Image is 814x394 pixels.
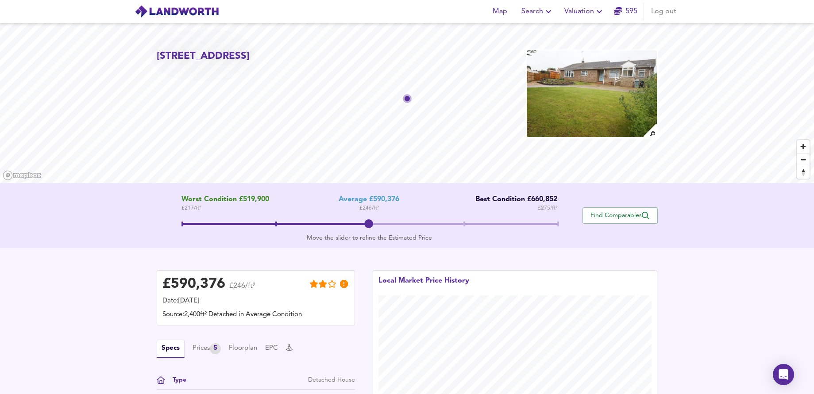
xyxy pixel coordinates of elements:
span: £ 275 / ft² [538,204,557,213]
button: EPC [265,344,278,353]
a: 595 [614,5,637,18]
h2: [STREET_ADDRESS] [157,50,250,63]
button: Log out [648,3,680,20]
button: Zoom out [797,153,810,166]
span: £ 217 / ft² [181,204,269,213]
div: Open Intercom Messenger [773,364,794,385]
div: Prices [193,343,221,354]
img: logo [135,5,219,18]
div: Move the slider to refine the Estimated Price [181,233,557,242]
span: Zoom out [797,153,810,166]
div: 5 [210,343,221,354]
span: £ 246 / ft² [359,204,379,213]
span: £246/ft² [229,283,255,295]
div: Local Market Price History [378,276,469,295]
button: Floorplan [229,344,257,353]
button: Prices5 [193,343,221,354]
button: Valuation [561,3,608,20]
button: Find Comparables [583,207,658,224]
span: Worst Condition £519,900 [181,195,269,204]
span: Search [521,5,554,18]
button: Specs [157,340,185,358]
div: Average £590,376 [339,195,399,204]
div: Best Condition £660,852 [469,195,557,204]
span: Log out [651,5,676,18]
span: Find Comparables [587,211,653,220]
div: Date: [DATE] [162,296,349,306]
button: Zoom in [797,140,810,153]
a: Mapbox homepage [3,170,42,180]
div: Source: 2,400ft² Detached in Average Condition [162,310,349,320]
img: search [642,123,658,138]
span: Valuation [564,5,605,18]
span: Map [490,5,511,18]
div: £ 590,376 [162,278,225,291]
button: Map [486,3,514,20]
button: 595 [612,3,640,20]
div: Type [166,375,186,385]
div: Detached House [308,375,355,385]
button: Search [518,3,557,20]
img: property [526,50,658,138]
button: Reset bearing to north [797,166,810,179]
